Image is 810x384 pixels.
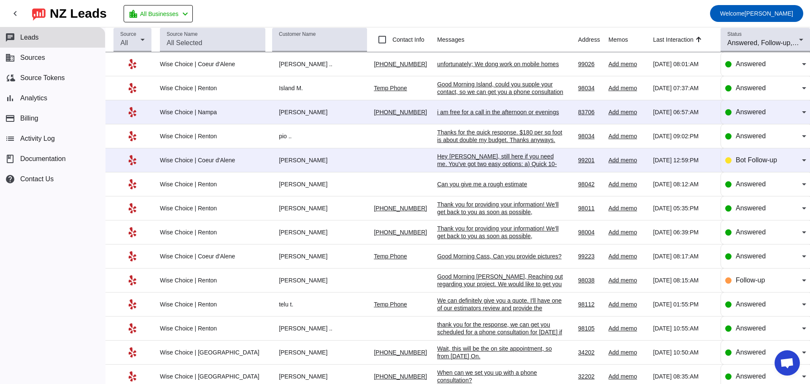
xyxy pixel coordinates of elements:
div: 98105 [578,325,602,332]
mat-icon: cloud_sync [5,73,15,83]
div: Add memo [608,60,646,68]
div: Add memo [608,204,646,212]
div: [PERSON_NAME] [272,156,367,164]
span: Answered [736,301,766,308]
div: Hey [PERSON_NAME], still here if you need me. You've got two easy options: a) Quick 10-min call t... [437,153,564,191]
div: Add memo [608,180,646,188]
span: Source Tokens [20,74,65,82]
div: Add memo [608,132,646,140]
div: 98034 [578,84,602,92]
div: Wise Choice | Renton [160,84,265,92]
div: Thanks for the quick response. $180 per sq foot is about double my budget. Thanks anyways. [437,129,564,144]
div: Wise Choice | Coeur d'Alene [160,156,265,164]
div: [PERSON_NAME] [272,252,367,260]
div: [DATE] 09:02:PM [653,132,714,140]
mat-icon: Yelp [127,251,138,261]
div: [DATE] 08:15:AM [653,277,714,284]
span: Contact Us [20,175,54,183]
div: Wise Choice | Renton [160,180,265,188]
mat-icon: chevron_left [180,9,190,19]
label: Contact Info [391,35,424,44]
div: NZ Leads [50,8,107,19]
mat-label: Source Name [167,32,197,37]
div: Add memo [608,349,646,356]
div: Wise Choice | [GEOGRAPHIC_DATA] [160,349,265,356]
span: Follow-up [736,277,765,284]
div: i am free for a call in the afternoon or evenings [437,108,564,116]
a: [PHONE_NUMBER] [374,349,427,356]
div: [DATE] 08:35:AM [653,373,714,380]
div: Wise Choice | Nampa [160,108,265,116]
span: Answered [736,252,766,260]
div: [PERSON_NAME] .. [272,325,367,332]
span: Leads [20,34,39,41]
div: [PERSON_NAME] [272,204,367,212]
div: pio .. [272,132,367,140]
div: Open chat [775,350,800,376]
span: Documentation [20,155,66,163]
div: [DATE] 10:50:AM [653,349,714,356]
div: Wait, this will be the on site appointment, so from [DATE] On. [437,345,564,360]
mat-label: Status [727,32,742,37]
span: Answered [736,204,766,212]
span: [PERSON_NAME] [720,8,793,19]
span: Answered [736,228,766,236]
mat-icon: help [5,174,15,184]
div: 98034 [578,132,602,140]
div: Add memo [608,325,646,332]
div: Good Morning Island, could you supple your contact, so we can get you a phone consultation [437,81,564,96]
div: [DATE] 05:35:PM [653,204,714,212]
div: Can you give me a rough estimate [437,180,564,188]
mat-label: Source [120,32,136,37]
div: [DATE] 06:57:AM [653,108,714,116]
div: 98011 [578,204,602,212]
div: Wise Choice | Coeur d'Alene [160,252,265,260]
div: [DATE] 12:59:PM [653,156,714,164]
div: 99026 [578,60,602,68]
div: 99201 [578,156,602,164]
mat-icon: payment [5,113,15,124]
mat-icon: business [5,53,15,63]
div: Good Morning [PERSON_NAME], Reaching out regarding your project. We would like to get you schedule. [437,273,564,295]
div: 98004 [578,228,602,236]
a: Temp Phone [374,253,407,260]
th: Messages [437,27,578,52]
a: [PHONE_NUMBER] [374,205,427,212]
div: [PERSON_NAME] .. [272,60,367,68]
div: thank you for the response, we can get you scheduled for a phone consultation for [DATE] if that ... [437,321,564,344]
div: Wise Choice | Coeur d'Alene [160,60,265,68]
mat-icon: list [5,134,15,144]
a: [PHONE_NUMBER] [374,373,427,380]
div: Thank you for providing your information! We'll get back to you as soon as possible, considering ... [437,225,564,247]
span: Answered [736,180,766,188]
div: Add memo [608,277,646,284]
mat-label: Customer Name [279,32,316,37]
div: unfortunately; We dong work on mobile homes [437,60,564,68]
span: Billing [20,115,38,122]
div: 98112 [578,301,602,308]
div: [DATE] 08:12:AM [653,180,714,188]
mat-icon: Yelp [127,83,138,93]
div: 32202 [578,373,602,380]
div: Thank you for providing your information! We'll get back to you as soon as possible, considering ... [437,201,564,223]
div: [DATE] 08:01:AM [653,60,714,68]
mat-icon: chevron_left [10,8,20,19]
div: Add memo [608,228,646,236]
div: Wise Choice | Renton [160,325,265,332]
div: Add memo [608,373,646,380]
div: [DATE] 07:37:AM [653,84,714,92]
div: [DATE] 06:39:PM [653,228,714,236]
span: Answered [736,60,766,67]
div: Wise Choice | Renton [160,301,265,308]
mat-icon: Yelp [127,131,138,141]
mat-icon: Yelp [127,107,138,117]
div: [PERSON_NAME] [272,108,367,116]
mat-icon: bar_chart [5,93,15,103]
a: [PHONE_NUMBER] [374,109,427,115]
span: Activity Log [20,135,55,142]
mat-icon: Yelp [127,323,138,333]
div: 34202 [578,349,602,356]
div: Wise Choice | [GEOGRAPHIC_DATA] [160,373,265,380]
mat-icon: Yelp [127,203,138,213]
div: 98042 [578,180,602,188]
